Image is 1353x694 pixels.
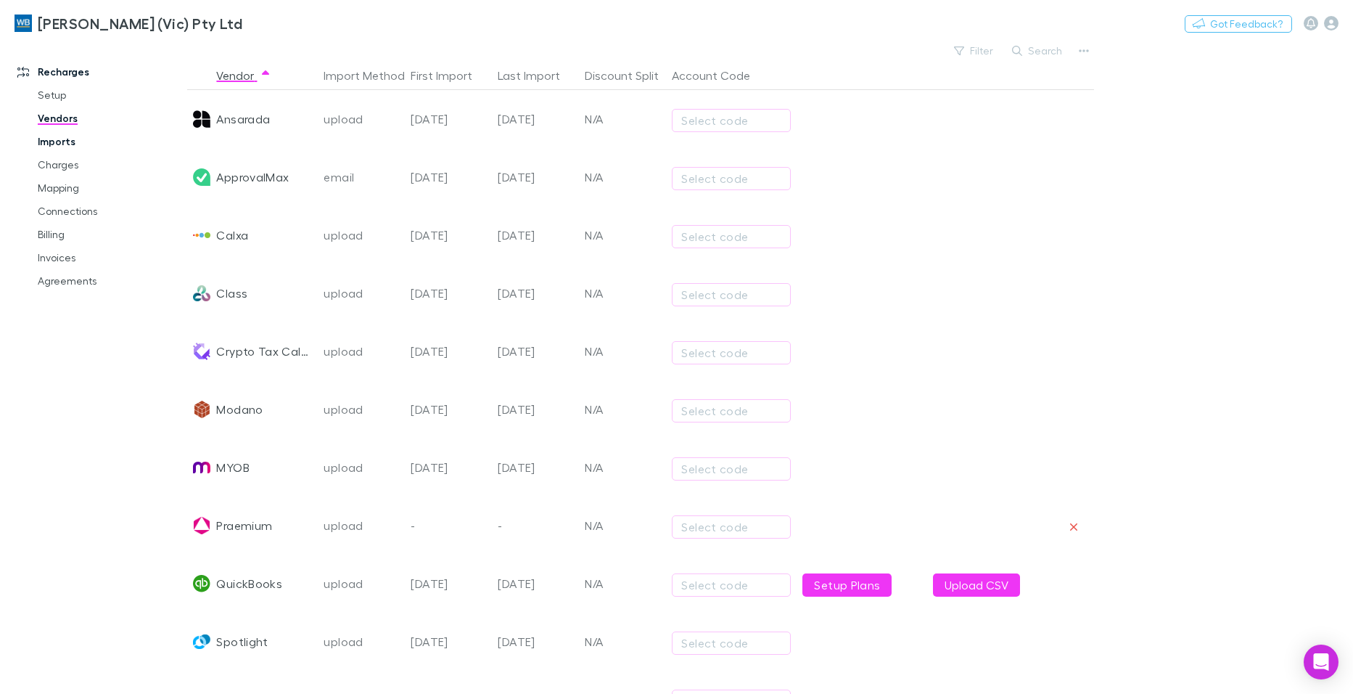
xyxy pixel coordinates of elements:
a: Invoices [23,246,195,269]
div: Select code [681,344,781,362]
img: QuickBooks's Logo [193,575,210,592]
button: Select code [672,225,791,248]
button: Select code [672,573,791,597]
div: Spotlight [216,613,268,671]
button: Import Method [324,61,422,90]
div: Select code [681,112,781,129]
button: Discount Split [585,61,676,90]
div: upload [324,322,399,380]
a: Billing [23,223,195,246]
button: Upload CSV [933,573,1020,597]
img: Crypto Tax Calculator's Logo [193,343,210,360]
a: Imports [23,130,195,153]
div: Ansarada [216,90,270,148]
div: Select code [681,170,781,187]
div: [DATE] [492,90,579,148]
div: N/A [579,148,666,206]
div: [DATE] [492,206,579,264]
div: [DATE] [405,438,492,497]
div: [DATE] [405,380,492,438]
div: Modano [216,380,263,438]
div: upload [324,206,399,264]
img: Praemium's Logo [193,517,210,534]
div: [DATE] [405,322,492,380]
div: N/A [579,206,666,264]
div: ApprovalMax [216,148,289,206]
div: N/A [579,555,666,613]
button: Remove vendor [1064,517,1084,537]
button: Select code [672,109,791,132]
div: Class [216,264,247,322]
button: First Import [411,61,490,90]
div: upload [324,438,399,497]
h3: [PERSON_NAME] (Vic) Pty Ltd [38,15,242,32]
a: Recharges [3,60,195,83]
div: [DATE] [405,264,492,322]
button: Select code [672,167,791,190]
div: Select code [681,460,781,478]
div: N/A [579,613,666,671]
div: [DATE] [405,148,492,206]
div: [DATE] [405,206,492,264]
div: [DATE] [405,613,492,671]
div: upload [324,613,399,671]
img: William Buck (Vic) Pty Ltd's Logo [15,15,32,32]
div: Select code [681,576,781,594]
button: Account Code [672,61,768,90]
div: QuickBooks [216,555,282,613]
div: Select code [681,402,781,420]
div: Select code [681,228,781,245]
div: [DATE] [492,148,579,206]
div: [DATE] [492,264,579,322]
div: Open Intercom Messenger [1304,645,1338,679]
div: upload [324,90,399,148]
a: Mapping [23,176,195,200]
div: Select code [681,634,781,652]
img: ApprovalMax's Logo [193,168,210,186]
a: Setup Plans [802,573,892,597]
div: [DATE] [405,555,492,613]
button: Select code [672,457,791,481]
a: Connections [23,200,195,223]
img: Modano's Logo [193,401,210,418]
div: - [492,497,579,555]
button: Select code [672,341,791,364]
div: [DATE] [492,555,579,613]
button: Select code [672,632,791,655]
img: Class's Logo [193,285,210,302]
div: [DATE] [492,438,579,497]
img: Spotlight's Logo [193,633,210,650]
a: Agreements [23,269,195,293]
button: Search [1005,42,1071,60]
div: [DATE] [492,322,579,380]
div: upload [324,497,399,555]
button: Got Feedback? [1185,15,1292,33]
div: N/A [579,90,666,148]
div: [DATE] [405,90,492,148]
button: Filter [947,42,1002,60]
div: N/A [579,497,666,555]
div: Calxa [216,206,248,264]
div: upload [324,380,399,438]
button: Select code [672,515,791,539]
button: Select code [672,399,791,422]
a: Setup [23,83,195,107]
div: MYOB [216,438,249,497]
div: N/A [579,322,666,380]
div: upload [324,264,399,322]
img: Ansarada's Logo [193,110,210,128]
div: Crypto Tax Calculator [216,322,312,380]
button: Vendor [216,61,271,90]
div: - [405,497,492,555]
div: email [324,148,399,206]
div: N/A [579,438,666,497]
div: Select code [681,518,781,536]
div: [DATE] [492,380,579,438]
button: Last Import [498,61,577,90]
a: [PERSON_NAME] (Vic) Pty Ltd [6,6,251,41]
div: Select code [681,286,781,303]
img: MYOB's Logo [193,459,210,476]
div: N/A [579,264,666,322]
div: upload [324,555,399,613]
img: Calxa's Logo [193,226,210,244]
